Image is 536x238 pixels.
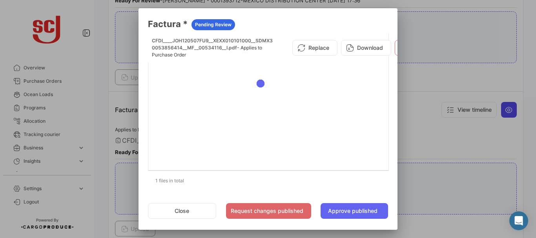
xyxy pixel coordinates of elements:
[148,18,388,30] h3: Factura *
[321,203,388,219] button: Approve published
[226,203,311,219] button: Request changes published
[292,40,337,56] button: Replace
[341,40,391,56] button: Download
[509,211,528,230] div: Abrir Intercom Messenger
[195,21,232,28] span: Pending Review
[152,38,273,51] span: CFDI____JOH120507FU9__XEXX010101000__SDMX3 0053856414__MF__00534116__I.pdf
[148,171,388,191] div: 1 files in total
[148,203,216,219] button: Close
